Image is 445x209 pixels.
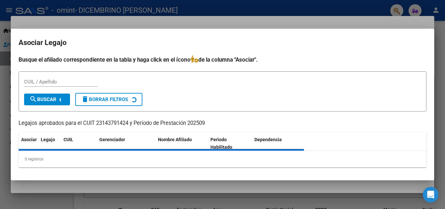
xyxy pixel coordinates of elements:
h2: Asociar Legajo [19,37,426,49]
datatable-header-cell: Asociar [19,133,38,154]
span: Legajo [41,137,55,142]
datatable-header-cell: Legajo [38,133,61,154]
datatable-header-cell: Dependencia [252,133,304,154]
span: Borrar Filtros [81,97,128,102]
datatable-header-cell: CUIL [61,133,97,154]
span: Buscar [29,97,56,102]
button: Buscar [24,94,70,105]
mat-icon: delete [81,95,89,103]
datatable-header-cell: Periodo Habilitado [208,133,252,154]
p: Legajos aprobados para el CUIT 23143791424 y Período de Prestación 202509 [19,119,426,127]
mat-icon: search [29,95,37,103]
datatable-header-cell: Nombre Afiliado [155,133,208,154]
span: Periodo Habilitado [210,137,232,150]
span: Asociar [21,137,37,142]
datatable-header-cell: Gerenciador [97,133,155,154]
div: Open Intercom Messenger [423,187,438,202]
button: Borrar Filtros [75,93,142,106]
div: 0 registros [19,151,426,167]
span: CUIL [64,137,73,142]
h4: Busque el afiliado correspondiente en la tabla y haga click en el ícono de la columna "Asociar". [19,55,426,64]
span: Nombre Afiliado [158,137,192,142]
span: Gerenciador [99,137,125,142]
span: Dependencia [254,137,282,142]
